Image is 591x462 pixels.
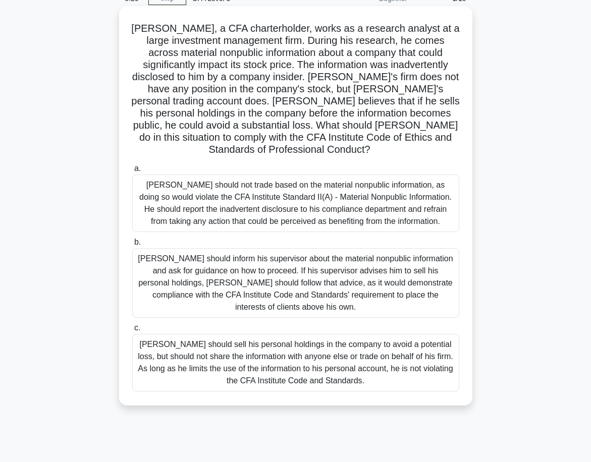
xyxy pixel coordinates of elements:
h5: [PERSON_NAME], a CFA charterholder, works as a research analyst at a large investment management ... [131,22,460,156]
span: a. [134,164,141,172]
div: [PERSON_NAME] should inform his supervisor about the material nonpublic information and ask for g... [132,248,459,318]
span: c. [134,323,140,332]
div: [PERSON_NAME] should sell his personal holdings in the company to avoid a potential loss, but sho... [132,334,459,391]
span: b. [134,238,141,246]
div: [PERSON_NAME] should not trade based on the material nonpublic information, as doing so would vio... [132,175,459,232]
